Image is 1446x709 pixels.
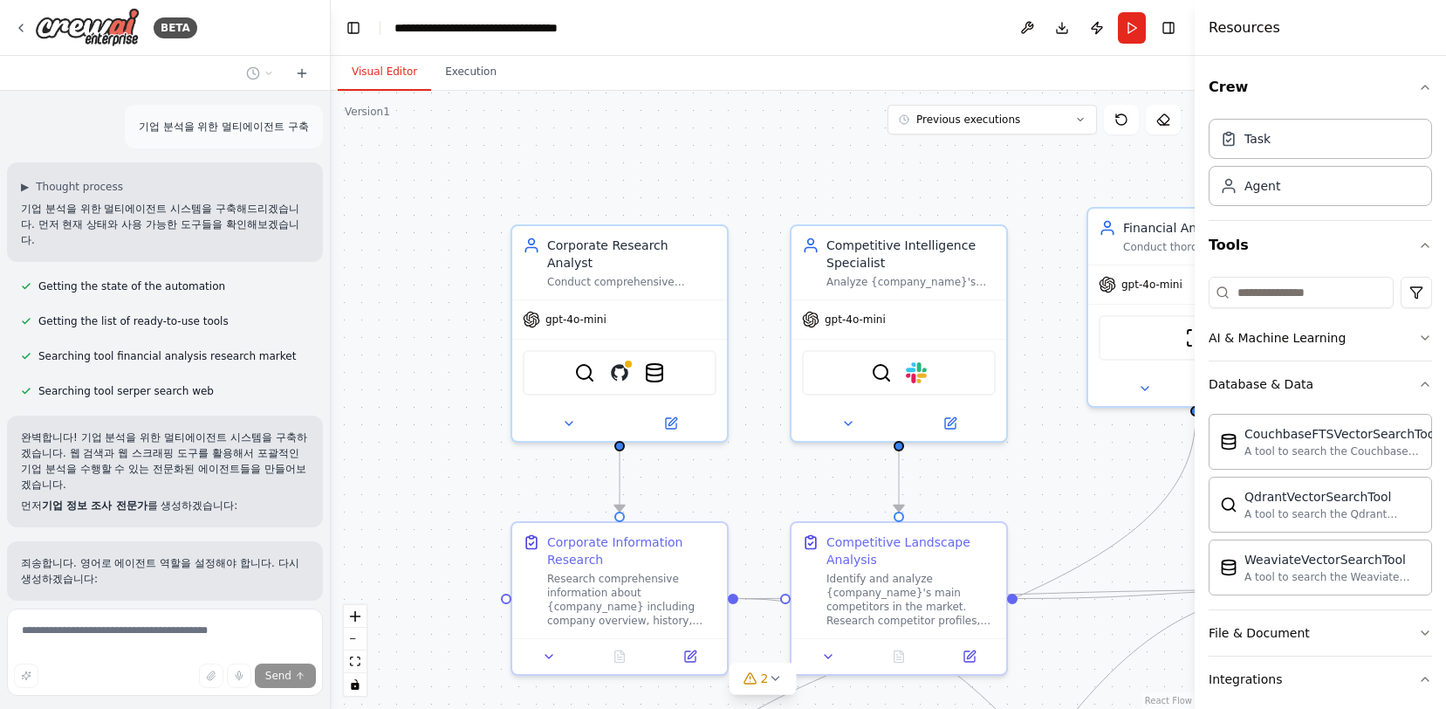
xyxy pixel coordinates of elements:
div: Corporate Information Research [547,533,716,568]
div: Research comprehensive information about {company_name} including company overview, history, busi... [547,572,716,628]
button: Hide right sidebar [1156,16,1181,40]
button: No output available [583,646,657,667]
button: Hide left sidebar [341,16,366,40]
div: A tool to search the Couchbase database for relevant information on internal documents. [1244,444,1438,458]
span: Getting the state of the automation [38,279,225,293]
div: Financial Analysis ExpertConduct thorough financial analysis of {company_name} including revenue ... [1086,207,1305,408]
div: CouchbaseFTSVectorSearchTool [1244,425,1438,443]
button: File & Document [1209,610,1432,656]
div: A tool to search the Qdrant database for relevant information on internal documents. [1244,507,1421,521]
p: 기업 분석을 위한 멀티에이전트 시스템을 구축해드리겠습니다. 먼저 현재 상태와 사용 가능한 도구들을 확인해보겠습니다. [21,201,309,248]
div: Corporate Research Analyst [547,237,716,272]
nav: breadcrumb [394,19,558,37]
h4: Resources [1209,17,1280,38]
button: Execution [431,54,511,91]
button: ▶Thought process [21,180,123,194]
img: SerperDevTool [574,362,595,383]
button: AI & Machine Learning [1209,315,1432,361]
div: Database & Data [1209,407,1432,609]
button: No output available [862,646,936,667]
p: 기업 분석을 위한 멀티에이전트 구축 [139,119,309,134]
g: Edge from c87f09ff-7e12-4845-90ae-1dc62dbd9ca9 to d43c562c-7a2e-49f6-9700-fc5703265c68 [1018,582,1304,608]
div: Conduct thorough financial analysis of {company_name} including revenue trends, profitability, fi... [1123,240,1292,254]
div: Corporate Research AnalystConduct comprehensive research on {company_name} to gather detailed inf... [511,224,729,443]
img: CouchbaseFTSVectorSearchTool [644,362,665,383]
div: Conduct comprehensive research on {company_name} to gather detailed information about the company... [547,275,716,289]
button: Improve this prompt [14,664,38,688]
button: Open in side panel [901,413,999,434]
button: Click to speak your automation idea [227,664,251,688]
div: BETA [154,17,197,38]
span: gpt-4o-mini [545,313,606,327]
div: Version 1 [345,105,390,119]
button: zoom in [344,605,367,628]
div: React Flow controls [344,605,367,696]
button: Open in side panel [660,646,720,667]
div: Database & Data [1209,375,1313,393]
span: Searching tool serper search web [38,384,214,398]
div: Analyze {company_name}'s competitive landscape by identifying key competitors, analyzing their st... [826,275,996,289]
button: Integrations [1209,657,1432,702]
button: Tools [1209,221,1432,270]
div: Financial Analysis Expert [1123,219,1292,237]
button: Previous executions [887,105,1097,134]
div: Competitive Intelligence Specialist [826,237,996,272]
div: Task [1244,130,1271,148]
img: Slack [906,362,927,383]
button: Database & Data [1209,361,1432,407]
button: zoom out [344,628,367,650]
strong: 기업 정보 조사 전문가 [42,499,147,512]
div: A tool to search the Weaviate database for relevant information on internal documents. [1244,570,1421,584]
a: React Flow attribution [1145,696,1192,706]
img: QdrantVectorSearchTool [1220,496,1237,513]
div: AI & Machine Learning [1209,329,1346,347]
span: Thought process [36,180,123,194]
p: 죄송합니다. 영어로 에이전트 역할을 설정해야 합니다. 다시 생성하겠습니다: [21,555,309,587]
div: Competitive Landscape AnalysisIdentify and analyze {company_name}'s main competitors in the marke... [790,521,1008,676]
span: Searching tool financial analysis research market [38,349,296,363]
button: Open in side panel [939,646,999,667]
img: ScrapeWebsiteTool [1185,327,1206,348]
div: Agent [1244,177,1280,195]
span: gpt-4o-mini [825,313,886,327]
div: QdrantVectorSearchTool [1244,488,1421,506]
p: 먼저 를 생성하겠습니다: [21,498,309,513]
div: Competitive Intelligence SpecialistAnalyze {company_name}'s competitive landscape by identifying ... [790,224,1008,443]
span: Getting the list of ready-to-use tools [38,314,229,328]
div: Integrations [1209,671,1282,688]
button: Upload files [199,664,223,688]
button: Start a new chat [288,63,316,84]
img: Logo [35,8,140,47]
img: WeaviateVectorSearchTool [1220,559,1237,576]
g: Edge from a8923873-491f-49e6-abf4-371a5d7a0b83 to cf4c0a2c-bae4-4636-ad6f-e8a6ce162d8b [611,434,628,512]
div: Crew [1209,112,1432,220]
button: Switch to previous chat [239,63,281,84]
span: Send [265,669,291,683]
button: Visual Editor [338,54,431,91]
button: toggle interactivity [344,673,367,696]
g: Edge from cf4c0a2c-bae4-4636-ad6f-e8a6ce162d8b to d43c562c-7a2e-49f6-9700-fc5703265c68 [738,582,1304,608]
img: SerperDevTool [871,362,892,383]
button: Open in side panel [621,413,720,434]
div: WeaviateVectorSearchTool [1244,551,1421,568]
img: GitHub [609,362,630,383]
span: 2 [761,670,769,687]
div: Identify and analyze {company_name}'s main competitors in the market. Research competitor profile... [826,572,996,628]
button: 2 [730,663,797,695]
span: gpt-4o-mini [1121,278,1182,292]
div: File & Document [1209,624,1310,642]
div: Corporate Information ResearchResearch comprehensive information about {company_name} including c... [511,521,729,676]
span: ▶ [21,180,29,194]
p: 완벽합니다! 기업 분석을 위한 멀티에이전트 시스템을 구축하겠습니다. 웹 검색과 웹 스크래핑 도구를 활용해서 포괄적인 기업 분석을 수행할 수 있는 전문화된 에이전트들을 만들어보... [21,430,309,492]
span: Previous executions [916,113,1020,127]
g: Edge from 3d882961-6b5e-4ed6-bcdf-1b06ed35a32e to c87f09ff-7e12-4845-90ae-1dc62dbd9ca9 [890,448,908,512]
div: Competitive Landscape Analysis [826,533,996,568]
button: Send [255,664,316,688]
button: fit view [344,650,367,673]
img: CouchbaseFTSVectorSearchTool [1220,433,1237,451]
button: Crew [1209,63,1432,112]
